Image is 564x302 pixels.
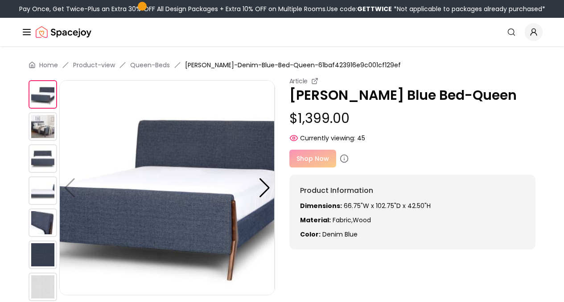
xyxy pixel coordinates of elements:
[300,201,342,210] strong: Dimensions:
[289,77,308,86] small: Article
[289,87,536,103] p: [PERSON_NAME] Blue Bed-Queen
[327,4,392,13] span: Use code:
[289,110,536,127] p: $1,399.00
[39,61,58,69] a: Home
[36,23,91,41] a: Spacejoy
[21,18,543,46] nav: Global
[392,4,545,13] span: *Not applicable to packages already purchased*
[29,61,535,69] nav: breadcrumb
[29,112,57,141] img: https://storage.googleapis.com/spacejoy-main/assets/61baf423916e9c001cf129ef/product_3_k2o7klhmbba5
[36,23,91,41] img: Spacejoy Logo
[130,61,170,69] a: Queen-Beds
[29,273,57,301] img: https://storage.googleapis.com/spacejoy-main/assets/61baf423916e9c001cf129ef/product_8_k6ilgee5311
[300,201,525,210] p: 66.75"W x 102.75"D x 42.50"H
[29,241,57,269] img: https://storage.googleapis.com/spacejoy-main/assets/61baf423916e9c001cf129ef/product_7_mpncf9e1gee6
[275,80,490,295] img: https://storage.googleapis.com/spacejoy-main/assets/61baf423916e9c001cf129ef/product_3_k2o7klhmbba5
[357,134,365,143] span: 45
[185,61,401,69] span: [PERSON_NAME]-Denim-Blue-Bed-Queen-61baf423916e9c001cf129ef
[29,144,57,173] img: https://storage.googleapis.com/spacejoy-main/assets/61baf423916e9c001cf129ef/product_4_maf7117bhpel
[357,4,392,13] b: GETTWICE
[29,208,57,237] img: https://storage.googleapis.com/spacejoy-main/assets/61baf423916e9c001cf129ef/product_6_d5a7hkak777e
[29,80,57,109] img: https://storage.googleapis.com/spacejoy-main/assets/61baf423916e9c001cf129ef/product_2_5l705g850fm3
[300,216,331,224] strong: Material:
[300,134,355,143] span: Currently viewing:
[300,230,321,239] strong: Color:
[300,185,525,196] h6: Product Information
[73,61,115,69] a: Product-view
[29,176,57,205] img: https://storage.googleapis.com/spacejoy-main/assets/61baf423916e9c001cf129ef/product_5_pgoke8gpm73
[59,80,275,295] img: https://storage.googleapis.com/spacejoy-main/assets/61baf423916e9c001cf129ef/product_2_5l705g850fm3
[333,216,371,224] span: Fabric,Wood
[19,4,545,13] div: Pay Once, Get Twice-Plus an Extra 30% OFF All Design Packages + Extra 10% OFF on Multiple Rooms.
[322,230,358,239] span: denim blue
